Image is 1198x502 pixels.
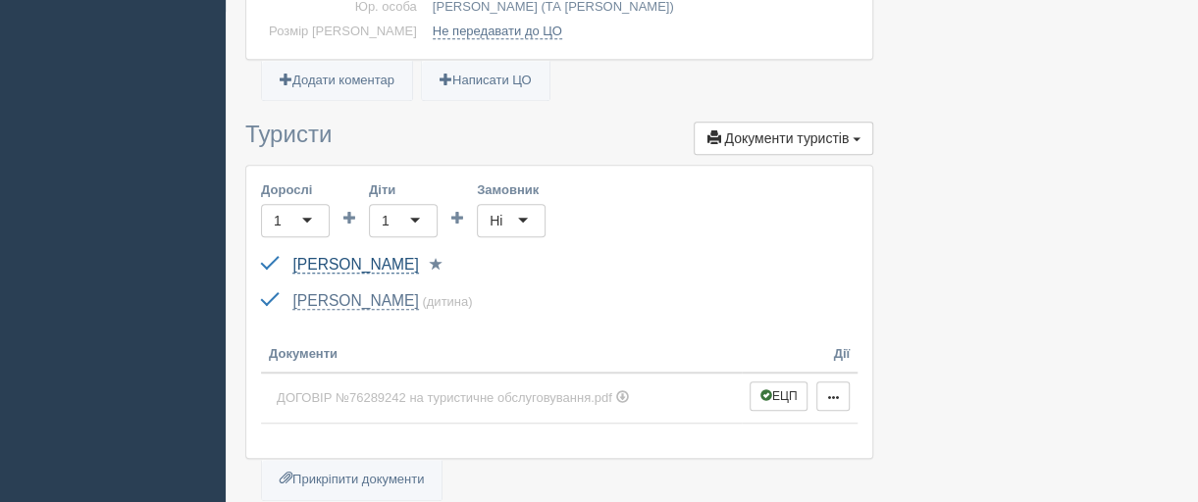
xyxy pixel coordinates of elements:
[369,180,438,199] label: Діти
[245,122,873,155] h3: Туристи
[269,381,734,416] a: ДОГОВІР №76289242 на туристичне обслуговування.pdf
[724,130,849,146] span: Документи туристів
[422,61,549,101] a: Написати ЦО
[292,256,418,274] a: [PERSON_NAME]
[382,211,390,230] div: 1
[477,180,546,199] label: Замовник
[277,390,612,405] span: ДОГОВІР №76289242 на туристичне обслуговування.pdf
[750,381,808,411] button: ЕЦП
[433,24,562,39] a: Не передавати до ЦО
[261,320,742,373] th: Документи
[262,61,412,101] a: Додати коментар
[694,122,873,155] button: Документи туристів
[274,211,282,230] div: 1
[292,292,418,310] a: [PERSON_NAME]
[422,294,472,309] span: (дитина)
[261,20,425,44] td: Розмір [PERSON_NAME]
[261,180,330,199] label: Дорослі
[262,460,442,500] a: Прикріпити документи
[742,320,858,373] th: Дії
[490,211,502,230] div: Ні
